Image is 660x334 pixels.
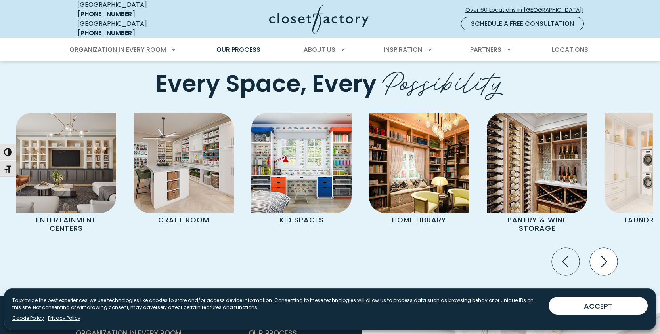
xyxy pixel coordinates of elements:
p: Pantry & Wine Storage [499,213,575,235]
img: Custom Pantry [487,113,587,213]
nav: Primary Menu [64,39,597,61]
a: [PHONE_NUMBER] [77,28,135,38]
img: Home Library [369,113,469,213]
a: Privacy Policy [48,315,80,322]
img: Closet Factory Logo [269,5,369,34]
a: Kids Room Cabinetry Kid Spaces [243,113,360,228]
p: Entertainment Centers [29,213,104,235]
span: Locations [552,45,588,54]
span: Organization in Every Room [69,45,166,54]
span: Every Space, [155,67,306,100]
span: Inspiration [384,45,422,54]
span: Partners [470,45,501,54]
button: Previous slide [549,245,583,279]
a: [PHONE_NUMBER] [77,9,135,19]
div: [GEOGRAPHIC_DATA] [77,19,192,38]
img: Entertainment Center [16,113,116,213]
button: Next slide [587,245,621,279]
a: Cookie Policy [12,315,44,322]
p: Kid Spaces [264,213,339,228]
a: Custom Pantry Pantry & Wine Storage [478,113,596,235]
a: Home Library Home Library [360,113,478,228]
a: Over 60 Locations in [GEOGRAPHIC_DATA]! [465,3,590,17]
p: Craft Room [146,213,222,228]
span: Possibility [382,58,505,101]
span: Over 60 Locations in [GEOGRAPHIC_DATA]! [465,6,590,14]
p: Home Library [382,213,457,228]
span: About Us [304,45,335,54]
a: Entertainment Center Entertainment Centers [7,113,125,235]
p: To provide the best experiences, we use technologies like cookies to store and/or access device i... [12,297,542,311]
a: Schedule a Free Consultation [461,17,584,30]
a: Custom craft room Craft Room [125,113,243,228]
img: Custom craft room [134,113,234,213]
button: ACCEPT [549,297,648,315]
img: Kids Room Cabinetry [251,113,352,213]
span: Every [312,67,377,100]
span: Our Process [216,45,260,54]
